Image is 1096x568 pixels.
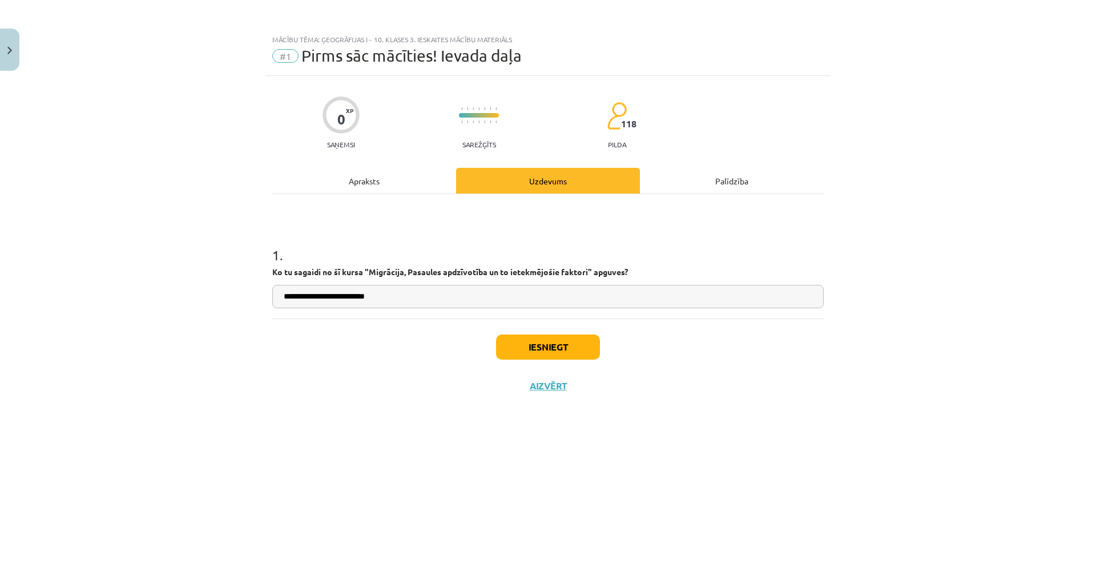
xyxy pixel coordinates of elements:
img: icon-short-line-57e1e144782c952c97e751825c79c345078a6d821885a25fce030b3d8c18986b.svg [495,107,497,110]
img: icon-short-line-57e1e144782c952c97e751825c79c345078a6d821885a25fce030b3d8c18986b.svg [490,120,491,123]
img: icon-close-lesson-0947bae3869378f0d4975bcd49f059093ad1ed9edebbc8119c70593378902aed.svg [7,47,12,54]
div: Apraksts [272,168,456,194]
p: Saņemsi [323,140,360,148]
img: icon-short-line-57e1e144782c952c97e751825c79c345078a6d821885a25fce030b3d8c18986b.svg [478,120,479,123]
img: icon-short-line-57e1e144782c952c97e751825c79c345078a6d821885a25fce030b3d8c18986b.svg [473,120,474,123]
img: icon-short-line-57e1e144782c952c97e751825c79c345078a6d821885a25fce030b3d8c18986b.svg [467,120,468,123]
p: pilda [608,140,626,148]
span: #1 [272,49,299,63]
span: Pirms sāc mācīties! Ievada daļa [301,46,522,65]
b: Ko tu sagaidi no šī kursa "Migrācija, Pasaules apdzīvotība un to ietekmējošie faktori" apguves? [272,267,628,277]
div: 0 [337,111,345,127]
img: students-c634bb4e5e11cddfef0936a35e636f08e4e9abd3cc4e673bd6f9a4125e45ecb1.svg [607,102,627,130]
button: Aizvērt [526,380,570,392]
img: icon-short-line-57e1e144782c952c97e751825c79c345078a6d821885a25fce030b3d8c18986b.svg [461,107,462,110]
img: icon-short-line-57e1e144782c952c97e751825c79c345078a6d821885a25fce030b3d8c18986b.svg [484,120,485,123]
span: XP [346,107,353,114]
p: Sarežģīts [462,140,496,148]
div: Uzdevums [456,168,640,194]
img: icon-short-line-57e1e144782c952c97e751825c79c345078a6d821885a25fce030b3d8c18986b.svg [484,107,485,110]
img: icon-short-line-57e1e144782c952c97e751825c79c345078a6d821885a25fce030b3d8c18986b.svg [473,107,474,110]
img: icon-short-line-57e1e144782c952c97e751825c79c345078a6d821885a25fce030b3d8c18986b.svg [490,107,491,110]
div: Palīdzība [640,168,824,194]
span: 118 [621,119,636,129]
img: icon-short-line-57e1e144782c952c97e751825c79c345078a6d821885a25fce030b3d8c18986b.svg [495,120,497,123]
img: icon-short-line-57e1e144782c952c97e751825c79c345078a6d821885a25fce030b3d8c18986b.svg [461,120,462,123]
div: Mācību tēma: Ģeogrāfijas i - 10. klases 3. ieskaites mācību materiāls [272,35,824,43]
img: icon-short-line-57e1e144782c952c97e751825c79c345078a6d821885a25fce030b3d8c18986b.svg [467,107,468,110]
img: icon-short-line-57e1e144782c952c97e751825c79c345078a6d821885a25fce030b3d8c18986b.svg [478,107,479,110]
button: Iesniegt [496,335,600,360]
h1: 1 . [272,227,824,263]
